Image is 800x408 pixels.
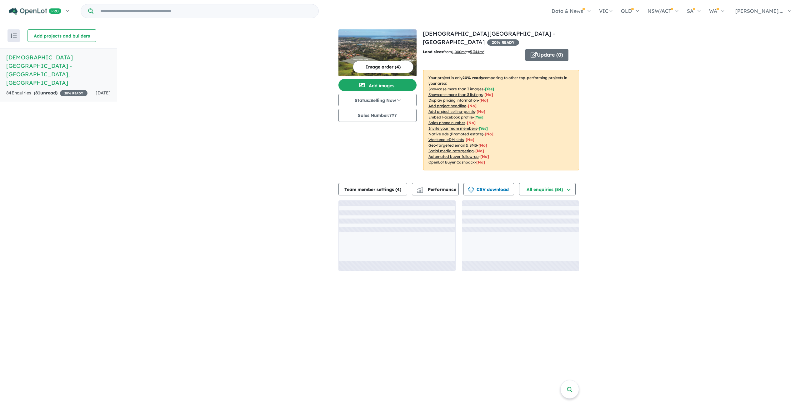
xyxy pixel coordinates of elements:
u: Add project selling-points [428,109,475,114]
button: Add projects and builders [27,29,96,42]
button: Sales Number:??? [338,109,417,122]
img: line-chart.svg [417,187,422,190]
u: Automated buyer follow-up [428,154,479,159]
button: Team member settings (4) [338,183,407,195]
u: Invite your team members [428,126,477,131]
strong: ( unread) [34,90,57,96]
span: [ No ] [477,109,485,114]
u: OpenLot Buyer Cashback [428,160,475,164]
u: Showcase more than 3 images [428,87,483,91]
button: Image order (4) [353,61,413,73]
sup: 2 [465,49,466,53]
span: 20 % READY [60,90,87,96]
u: Add project headline [428,103,466,108]
span: [No] [485,132,493,136]
u: Geo-targeted email & SMS [428,143,477,148]
u: Weekend eDM slots [428,137,464,142]
p: Your project is only comparing to other top-performing projects in your area: - - - - - - - - - -... [423,70,579,170]
button: Update (0) [525,49,568,61]
img: sort.svg [11,33,17,38]
u: 5,344 m [470,49,484,54]
u: Sales phone number [428,120,465,125]
span: to [466,49,484,54]
span: [No] [466,137,474,142]
span: [ Yes ] [485,87,494,91]
span: 4 [397,187,400,192]
b: 20 % ready [462,75,483,80]
u: Social media retargeting [428,149,474,153]
div: 84 Enquir ies [6,89,87,97]
u: 1,000 m [452,49,466,54]
img: download icon [468,187,474,193]
span: [ No ] [467,120,476,125]
span: [ No ] [468,103,477,108]
span: 20 % READY [487,39,519,46]
input: Try estate name, suburb, builder or developer [95,4,317,18]
b: Land sizes [423,49,443,54]
span: [PERSON_NAME].... [735,8,783,14]
span: [No] [478,143,487,148]
img: Openlot PRO Logo White [9,8,61,15]
button: CSV download [463,183,514,195]
button: Status:Selling Now [338,94,417,106]
h5: [DEMOGRAPHIC_DATA][GEOGRAPHIC_DATA] - [GEOGRAPHIC_DATA] , [GEOGRAPHIC_DATA] [6,53,111,87]
p: from [423,49,521,55]
button: Add images [338,79,417,91]
sup: 2 [483,49,484,53]
img: bar-chart.svg [417,189,423,193]
button: Performance [412,183,459,195]
span: [No] [476,160,485,164]
span: [DATE] [96,90,111,96]
u: Native ads (Promoted estate) [428,132,483,136]
button: All enquiries (84) [519,183,576,195]
span: [No] [480,154,489,159]
span: 81 [35,90,40,96]
img: Mungurra Rise Estate - Cordeaux Heights [338,29,417,76]
span: [No] [475,149,484,153]
u: Embed Facebook profile [428,115,473,119]
span: [ Yes ] [479,126,488,131]
u: Display pricing information [428,98,478,103]
span: [ Yes ] [474,115,483,119]
span: [ No ] [479,98,488,103]
span: Performance [418,187,456,192]
a: [DEMOGRAPHIC_DATA][GEOGRAPHIC_DATA] - [GEOGRAPHIC_DATA] [423,30,555,46]
span: [ No ] [484,92,493,97]
u: Showcase more than 3 listings [428,92,483,97]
